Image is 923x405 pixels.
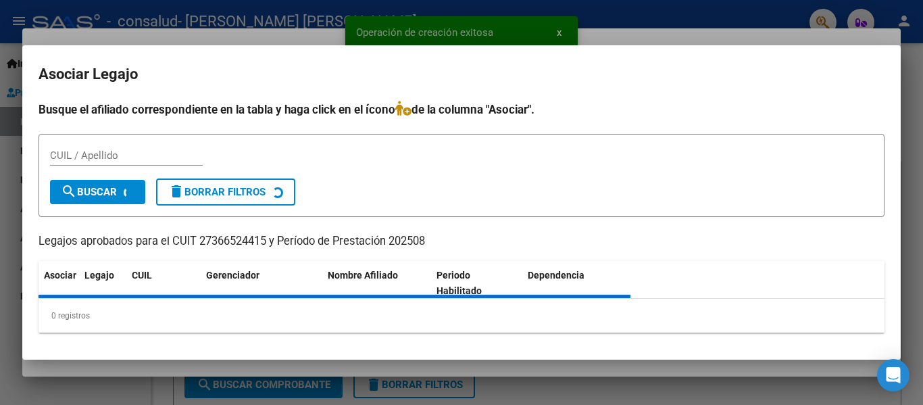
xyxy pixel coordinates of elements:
span: Periodo Habilitado [436,270,482,296]
datatable-header-cell: Nombre Afiliado [322,261,431,306]
button: Borrar Filtros [156,178,295,206]
span: Nombre Afiliado [328,270,398,281]
div: Open Intercom Messenger [877,359,909,391]
mat-icon: delete [168,183,184,199]
mat-icon: search [61,183,77,199]
datatable-header-cell: Asociar [39,261,79,306]
span: Borrar Filtros [168,186,266,198]
span: Asociar [44,270,76,281]
datatable-header-cell: Gerenciador [201,261,322,306]
span: Buscar [61,186,117,198]
h4: Busque el afiliado correspondiente en la tabla y haga click en el ícono de la columna "Asociar". [39,101,884,118]
span: Legajo [84,270,114,281]
button: Buscar [50,180,145,204]
span: Dependencia [528,270,584,281]
datatable-header-cell: Legajo [79,261,126,306]
span: Gerenciador [206,270,259,281]
h2: Asociar Legajo [39,62,884,87]
datatable-header-cell: Periodo Habilitado [431,261,522,306]
datatable-header-cell: CUIL [126,261,201,306]
p: Legajos aprobados para el CUIT 27366524415 y Período de Prestación 202508 [39,233,884,250]
span: CUIL [132,270,152,281]
div: 0 registros [39,299,884,333]
datatable-header-cell: Dependencia [522,261,631,306]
